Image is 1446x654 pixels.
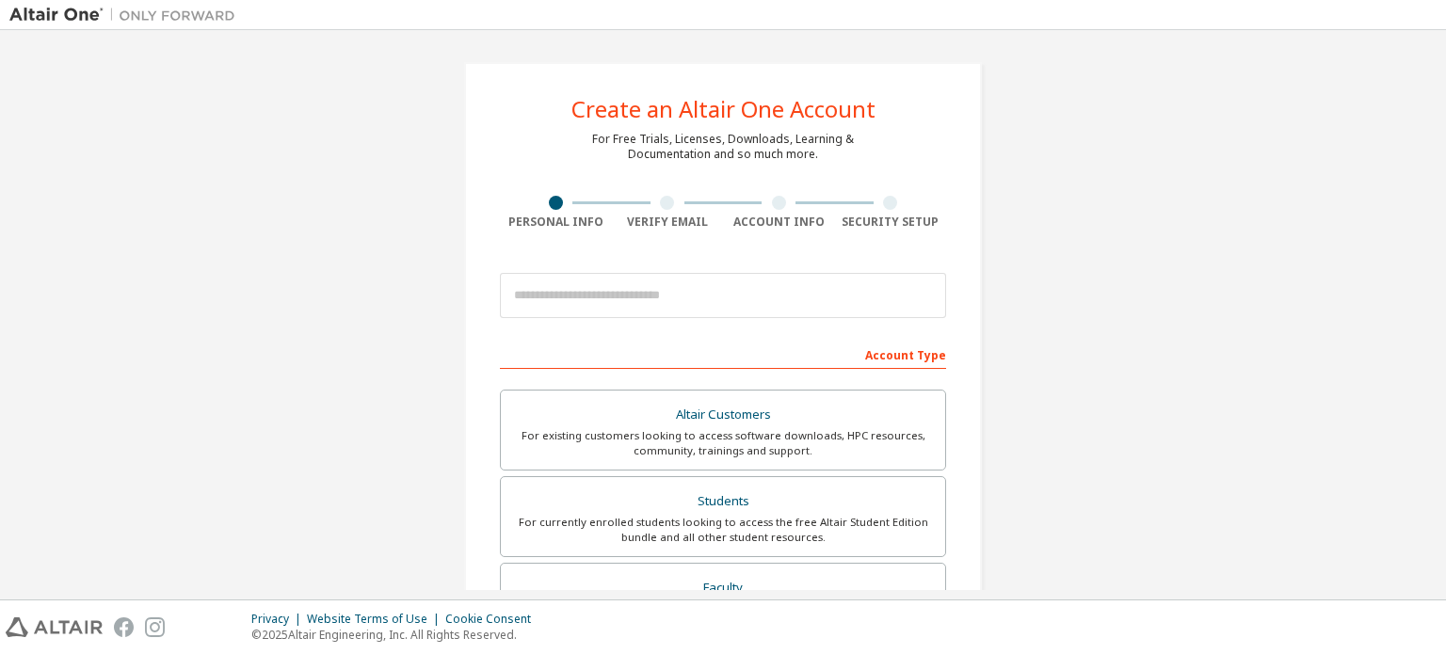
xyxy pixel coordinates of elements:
p: © 2025 Altair Engineering, Inc. All Rights Reserved. [251,627,542,643]
div: Privacy [251,612,307,627]
div: Cookie Consent [445,612,542,627]
img: Altair One [9,6,245,24]
div: For Free Trials, Licenses, Downloads, Learning & Documentation and so much more. [592,132,854,162]
div: Altair Customers [512,402,934,428]
div: Account Info [723,215,835,230]
div: Website Terms of Use [307,612,445,627]
img: instagram.svg [145,617,165,637]
div: Personal Info [500,215,612,230]
div: Students [512,488,934,515]
div: Faculty [512,575,934,601]
div: For existing customers looking to access software downloads, HPC resources, community, trainings ... [512,428,934,458]
img: facebook.svg [114,617,134,637]
div: Verify Email [612,215,724,230]
img: altair_logo.svg [6,617,103,637]
div: Create an Altair One Account [571,98,876,120]
div: Security Setup [835,215,947,230]
div: For currently enrolled students looking to access the free Altair Student Edition bundle and all ... [512,515,934,545]
div: Account Type [500,339,946,369]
